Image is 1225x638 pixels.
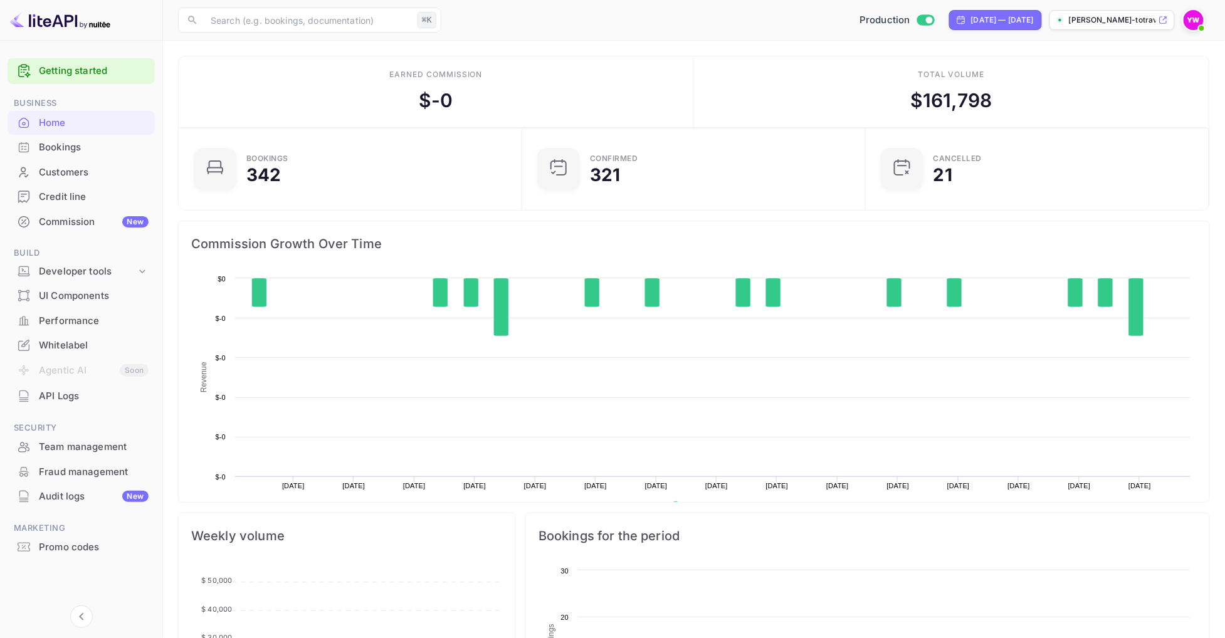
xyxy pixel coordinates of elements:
[282,482,305,489] text: [DATE]
[8,309,155,332] a: Performance
[122,491,149,502] div: New
[8,97,155,110] span: Business
[1184,10,1204,30] img: Yahav Winkler
[389,69,482,80] div: Earned commission
[8,421,155,435] span: Security
[70,605,93,628] button: Collapse navigation
[39,165,149,180] div: Customers
[418,12,436,28] div: ⌘K
[403,482,426,489] text: [DATE]
[8,535,155,558] a: Promo codes
[39,489,149,504] div: Audit logs
[39,116,149,130] div: Home
[8,460,155,483] a: Fraud management
[201,605,232,614] tspan: $ 40,000
[8,246,155,260] span: Build
[246,166,281,184] div: 342
[39,140,149,155] div: Bookings
[8,535,155,560] div: Promo codes
[705,482,728,489] text: [DATE]
[8,484,155,508] a: Audit logsNew
[854,13,939,28] div: Switch to Sandbox mode
[8,111,155,135] div: Home
[39,440,149,454] div: Team management
[8,284,155,308] div: UI Components
[933,155,982,162] div: CANCELLED
[122,216,149,227] div: New
[39,64,149,78] a: Getting started
[1068,482,1091,489] text: [DATE]
[8,435,155,459] div: Team management
[191,234,1197,254] span: Commission Growth Over Time
[1069,14,1156,26] p: [PERSON_NAME]-totravel...
[766,482,789,489] text: [DATE]
[343,482,365,489] text: [DATE]
[203,8,413,33] input: Search (e.g. bookings, documentation)
[1128,482,1151,489] text: [DATE]
[246,155,288,162] div: Bookings
[8,333,155,357] a: Whitelabel
[645,482,668,489] text: [DATE]
[524,482,547,489] text: [DATE]
[8,435,155,458] a: Team management
[218,275,226,283] text: $0
[216,473,226,481] text: $-0
[216,354,226,362] text: $-0
[39,338,149,353] div: Whitelabel
[8,333,155,358] div: Whitelabel
[8,384,155,407] a: API Logs
[39,215,149,229] div: Commission
[560,614,569,621] text: 20
[39,264,136,279] div: Developer tools
[8,185,155,209] div: Credit line
[39,465,149,479] div: Fraud management
[191,526,502,546] span: Weekly volume
[947,482,970,489] text: [DATE]
[216,394,226,401] text: $-0
[463,482,486,489] text: [DATE]
[8,135,155,160] div: Bookings
[8,58,155,84] div: Getting started
[887,482,910,489] text: [DATE]
[590,166,620,184] div: 321
[39,540,149,555] div: Promo codes
[8,460,155,484] div: Fraud management
[8,111,155,134] a: Home
[8,484,155,509] div: Audit logsNew
[8,135,155,159] a: Bookings
[918,69,985,80] div: Total volume
[684,501,716,510] text: Revenue
[39,389,149,404] div: API Logs
[10,10,110,30] img: LiteAPI logo
[8,261,155,283] div: Developer tools
[560,567,569,575] text: 30
[971,14,1034,26] div: [DATE] — [DATE]
[1008,482,1031,489] text: [DATE]
[539,526,1197,546] span: Bookings for the period
[860,13,910,28] span: Production
[910,86,992,115] div: $ 161,798
[8,160,155,185] div: Customers
[216,315,226,322] text: $-0
[8,521,155,535] span: Marketing
[39,289,149,303] div: UI Components
[39,190,149,204] div: Credit line
[201,577,232,585] tspan: $ 50,000
[39,314,149,328] div: Performance
[8,384,155,409] div: API Logs
[584,482,607,489] text: [DATE]
[419,86,453,115] div: $ -0
[8,185,155,208] a: Credit line
[826,482,849,489] text: [DATE]
[8,210,155,234] div: CommissionNew
[8,210,155,233] a: CommissionNew
[8,284,155,307] a: UI Components
[8,160,155,184] a: Customers
[8,309,155,333] div: Performance
[590,155,638,162] div: Confirmed
[216,433,226,441] text: $-0
[933,166,952,184] div: 21
[199,362,208,392] text: Revenue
